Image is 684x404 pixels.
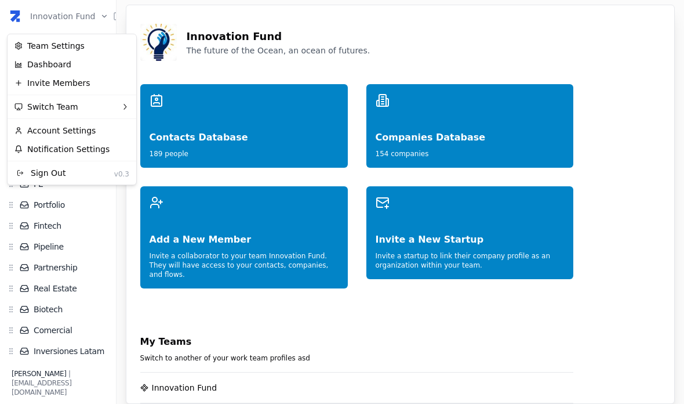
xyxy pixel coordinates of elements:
a: Dashboard [10,55,134,74]
a: Team Settings [10,37,134,55]
a: Account Settings [10,121,134,140]
div: Switch Team [10,98,134,116]
a: Invite Members [10,74,134,92]
div: v0.3 [114,167,129,179]
div: Innovation Fund [7,34,137,185]
div: Sign Out [14,167,66,179]
a: Notification Settings [10,140,134,158]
